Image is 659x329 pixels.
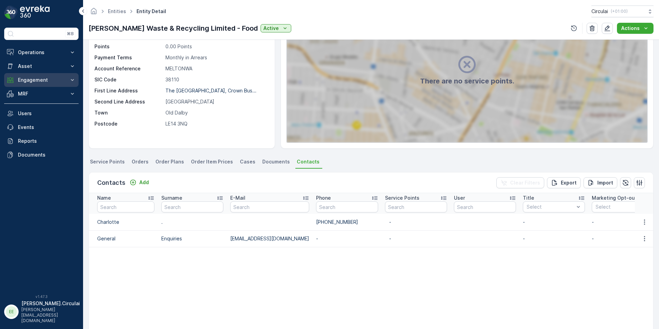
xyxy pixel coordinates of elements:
p: Import [597,179,613,186]
a: Documents [4,148,79,162]
td: Charlotte [89,214,158,230]
p: [PERSON_NAME].Circulai [21,300,80,307]
p: Points [94,43,163,50]
button: Engagement [4,73,79,87]
p: Export [561,179,577,186]
p: The [GEOGRAPHIC_DATA], Crown Bus... [165,88,256,93]
button: Export [547,177,581,188]
td: - [519,230,588,247]
td: [PHONE_NUMBER] [313,214,382,230]
p: Asset [18,63,65,70]
p: Service Points [385,195,419,201]
p: Marketing Opt-out [592,195,637,201]
span: Order Plans [155,158,184,165]
p: Operations [18,49,65,56]
p: Monthly in Arrears [165,54,267,61]
p: Surname [161,195,182,201]
p: SIC Code [94,76,163,83]
button: Asset [4,59,79,73]
button: Import [584,177,617,188]
p: Payment Terms [94,54,163,61]
button: Clear Filters [496,177,544,188]
p: Town [94,109,163,116]
p: 38110 [165,76,267,83]
td: - [588,214,657,230]
p: Reports [18,138,76,144]
img: logo_dark-DEwI_e13.png [20,6,50,19]
span: Orders [132,158,149,165]
a: Reports [4,134,79,148]
button: Circulai(+01:00) [591,6,653,17]
p: - [389,235,443,242]
p: LE14 3NQ [165,120,267,127]
span: Documents [262,158,290,165]
button: EE[PERSON_NAME].Circulai[PERSON_NAME][EMAIL_ADDRESS][DOMAIN_NAME] [4,300,79,323]
span: Cases [240,158,255,165]
p: Phone [316,195,331,201]
p: Active [263,25,279,32]
p: E-Mail [230,195,245,201]
span: Contacts [297,158,320,165]
p: [PERSON_NAME][EMAIL_ADDRESS][DOMAIN_NAME] [21,307,80,323]
p: ⌘B [67,31,74,37]
p: ( +01:00 ) [611,9,628,14]
p: MRF [18,90,65,97]
p: First Line Address [94,87,163,94]
a: Entities [108,8,126,14]
td: Enquiries [158,230,227,247]
p: Old Dalby [165,109,267,116]
p: Add [139,179,149,186]
p: Clear Filters [510,179,540,186]
p: Title [523,195,534,201]
p: Name [97,195,111,201]
span: Service Points [90,158,125,165]
td: . [158,214,227,230]
p: Events [18,124,76,131]
span: v 1.47.3 [4,295,79,299]
p: Second Line Address [94,98,163,105]
p: Select [596,203,643,210]
span: Entity Detail [135,8,168,15]
td: General [89,230,158,247]
td: - [588,230,657,247]
p: Documents [18,151,76,158]
td: [EMAIL_ADDRESS][DOMAIN_NAME] [227,230,313,247]
a: Users [4,107,79,120]
div: EE [6,306,17,317]
input: Search [385,201,447,212]
p: Postcode [94,120,163,127]
input: Search [454,201,516,212]
p: User [454,195,465,201]
button: Active [261,24,291,32]
a: Events [4,120,79,134]
p: Select [527,203,574,210]
a: Homepage [90,10,98,16]
p: Account Reference [94,65,163,72]
p: [PERSON_NAME] Waste & Recycling Limited - Food [89,23,258,33]
p: Actions [621,25,640,32]
td: - [313,230,382,247]
input: Search [316,201,378,212]
button: MRF [4,87,79,101]
button: Operations [4,46,79,59]
p: Circulai [591,8,608,15]
p: Engagement [18,77,65,83]
p: 0.00 Points [165,43,267,50]
input: Search [97,201,154,212]
p: - [389,219,443,226]
h2: There are no service points. [420,76,514,86]
button: Actions [617,23,653,34]
button: Add [127,178,152,187]
p: [GEOGRAPHIC_DATA] [165,98,267,105]
p: MELTONWA [165,65,267,72]
p: Users [18,110,76,117]
img: logo [4,6,18,19]
input: Search [230,201,309,212]
span: Order Item Prices [191,158,233,165]
input: Search [161,201,223,212]
p: Contacts [97,178,125,188]
td: - [519,214,588,230]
